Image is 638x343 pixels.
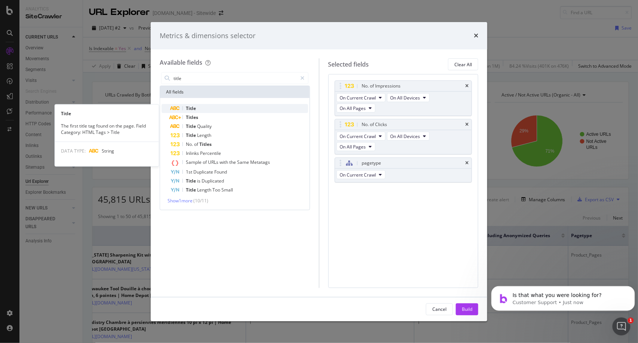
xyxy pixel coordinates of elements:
span: Title [186,132,197,138]
code: breadcrumb *electronics* [18,197,78,210]
span: Metatags [250,159,270,165]
span: Length [197,132,211,138]
button: On All Pages [337,142,375,151]
p: The team can also help [36,9,93,17]
button: Upload attachment [36,245,42,251]
b: Apply wildcards [18,177,64,183]
li: for flexible matching: • Use before and after your target word to match it anywhere in the breadc... [18,176,138,218]
div: Customer Support says… [6,31,144,288]
code: breadcrumb [46,154,77,160]
div: To create segments based on words present in breadcrumbs, you'll use our Segment Editor with spec... [12,36,138,65]
span: Show 1 more [168,197,193,204]
li: from the global navigation bar or through the segment selector in reports by clicking "Edit Segme... [18,80,138,108]
div: Metrics & dimensions selector [160,31,255,41]
button: Clear All [448,58,478,70]
span: Length [197,187,212,193]
span: 1 [628,318,634,324]
div: times [465,161,469,165]
span: Title [186,123,197,129]
a: Source reference 9276148: [43,168,49,174]
div: No. of ClickstimesOn Current CrawlOn All DevicesOn All Pages [335,119,472,154]
li: - The system recognizes as a selector that can match patterns within your breadcrumb structure [18,146,138,174]
b: Access the Segment Editor [18,80,97,86]
span: Title [186,105,196,111]
button: On Current Crawl [337,170,386,179]
span: No. [186,141,194,147]
iframe: Intercom live chat [613,318,631,336]
span: ( 10 / 11 ) [193,197,208,204]
li: using the Checker feature to validate results against existing URLs [18,220,138,233]
span: On All Pages [340,105,366,111]
button: On All Devices [387,93,430,102]
button: On All Devices [387,132,430,141]
b: Here's how to set it up: [12,69,81,75]
input: Search by field name [173,73,297,84]
a: Source reference 9276055: [35,59,41,65]
span: On All Devices [390,133,420,140]
span: Title [186,178,197,184]
span: Percentile [200,150,221,156]
span: of [203,159,208,165]
button: Gif picker [24,245,30,251]
div: Clear All [454,61,472,68]
div: No. of Clicks [362,121,387,128]
button: On Current Crawl [337,93,386,102]
b: Test your rules [18,220,61,226]
div: To create segments based on words present in breadcrumbs, you'll use our Segment Editor with spec... [6,31,144,287]
li: using this format: [18,110,138,144]
span: Duplicate [193,169,214,175]
span: Titles [186,114,198,120]
button: Emoji picker [12,245,18,251]
iframe: Intercom notifications message [488,270,638,323]
span: On All Pages [340,144,366,150]
div: times [465,122,469,127]
button: Scroll to bottom [68,212,81,224]
div: Selected fields [328,60,369,69]
button: On All Pages [337,104,375,113]
button: go back [5,3,19,17]
span: Sample [186,159,203,165]
span: On All Devices [390,95,420,101]
div: The first title tag found on the page. Field Category: HTML Tags > Title [55,123,159,135]
span: Titles [199,141,212,147]
div: No. of ImpressionstimesOn Current CrawlOn All DevicesOn All Pages [335,80,472,116]
div: times [465,84,469,88]
div: No. of Impressions [362,82,401,90]
span: URLs [208,159,220,165]
span: Same [237,159,250,165]
span: of [194,141,199,147]
span: On Current Crawl [340,95,376,101]
img: Profile image for Customer Support [21,4,33,16]
div: pagetype [362,159,381,167]
span: Found [214,169,227,175]
code: [segment:breadcrumb_segments] @breadcrumb_word_name breadcrumb *your_target_word* [18,117,109,144]
button: Cancel [426,303,453,315]
span: is [197,178,202,184]
span: On Current Crawl [340,172,376,178]
span: Duplicated [202,178,224,184]
span: Too [212,187,221,193]
span: the [229,159,237,165]
h1: Customer Support [36,4,90,9]
b: Use the breadcrumb selector [18,147,103,153]
button: Start recording [47,245,53,251]
span: Inlinks [186,150,200,156]
div: All fields [160,86,310,98]
button: Build [456,303,478,315]
b: Define your segment [18,110,79,116]
button: On Current Crawl [337,132,386,141]
div: Build [462,306,472,312]
span: Title [186,187,197,193]
div: Cancel [432,306,447,312]
textarea: Message… [6,229,143,242]
span: 1st [186,169,193,175]
span: Scroll badge [76,211,82,217]
button: Send a message… [128,242,140,254]
div: Available fields [160,58,202,67]
span: Quality [197,123,212,129]
span: On Current Crawl [340,133,376,140]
